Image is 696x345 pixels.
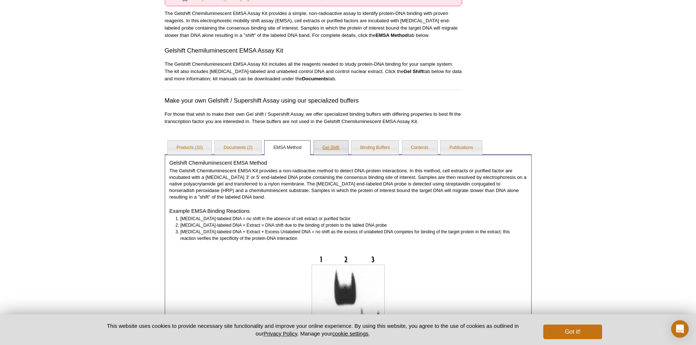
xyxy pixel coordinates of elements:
[671,320,689,338] div: Open Intercom Messenger
[180,215,520,222] li: [MEDICAL_DATA]-labeled DNA = no shift in the absence of cell extract or purified factor
[543,325,602,339] button: Got it!
[351,141,399,155] a: Binding Buffers
[168,141,212,155] a: Products (10)
[215,141,261,155] a: Documents (2)
[170,160,527,166] h4: Gelshift Chemiluminescent EMSA Method
[165,111,462,125] p: For those that wish to make their own Gel shift / Supershift Assay, we offer specialized binding ...
[302,76,328,81] strong: Documents
[180,222,520,229] li: [MEDICAL_DATA]-labeled DNA + Extract = DNA shift due to the binding of protein to the labled DNA ...
[165,46,462,55] h3: Gelshift Chemiluminescent EMSA Assay Kit
[180,229,520,242] li: [MEDICAL_DATA]-labeled DNA + Extract + Excess Unlabeled DNA = no shift as the excess of unlabeled...
[165,61,462,83] p: The Gelshift Chemiluminescent EMSA Assay Kit includes all the reagents needed to study protein-DN...
[402,141,437,155] a: Contents
[314,141,348,155] a: Gel Shift
[94,322,532,337] p: This website uses cookies to provide necessary site functionality and improve your online experie...
[165,96,462,105] h3: Make your own Gelshift / Supershift Assay using our specialized buffers
[263,330,297,337] a: Privacy Policy
[404,69,423,74] strong: Gel Shift
[441,141,482,155] a: Publications
[265,141,310,155] a: EMSA Method
[376,32,408,38] strong: EMSA Method
[165,10,462,39] p: The Gelshift Chemiluminescent EMSA Assay Kit provides a simple, non-radioactive assay to identify...
[170,208,527,214] h4: Example EMSA Binding Reactions
[332,330,368,337] button: cookie settings
[170,168,527,200] p: The Gelshift Chemiluminescent EMSA Kit provides a non-radioactive method to detect DNA-protein in...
